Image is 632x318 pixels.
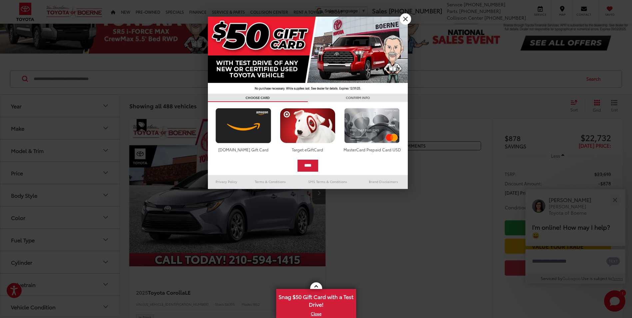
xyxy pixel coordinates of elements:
a: Brand Disclaimers [359,178,408,186]
div: [DOMAIN_NAME] Gift Card [214,147,273,152]
h3: CONFIRM INFO [308,94,408,102]
img: mastercard.png [342,108,401,143]
span: Snag $50 Gift Card with a Test Drive! [277,290,355,310]
a: Privacy Policy [208,178,245,186]
img: targetcard.png [278,108,337,143]
img: 42635_top_851395.jpg [208,17,408,94]
div: Target eGiftCard [278,147,337,152]
a: SMS Terms & Conditions [296,178,359,186]
div: MasterCard Prepaid Card USD [342,147,401,152]
a: Terms & Conditions [245,178,296,186]
h3: CHOOSE CARD [208,94,308,102]
img: amazoncard.png [214,108,273,143]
